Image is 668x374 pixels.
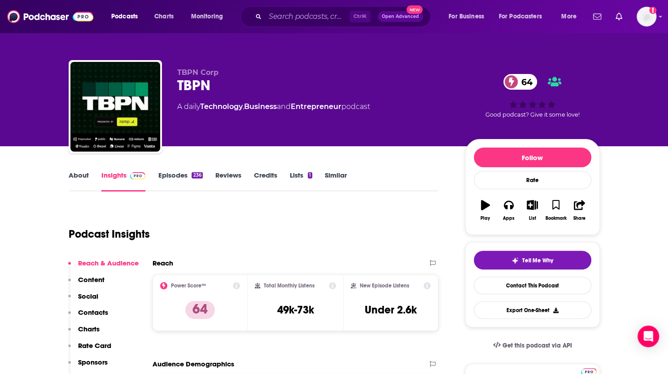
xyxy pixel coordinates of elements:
span: Tell Me Why [522,257,553,264]
a: Entrepreneur [291,102,341,111]
img: Podchaser Pro [130,172,146,179]
div: Rate [474,171,591,189]
button: tell me why sparkleTell Me Why [474,251,591,270]
p: Rate Card [78,341,111,350]
h1: Podcast Insights [69,227,150,241]
span: Good podcast? Give it some love! [485,111,580,118]
img: User Profile [637,7,656,26]
button: Share [568,194,591,226]
img: tell me why sparkle [511,257,519,264]
div: Play [480,216,490,221]
button: Play [474,194,497,226]
span: Logged in as WE_Broadcast [637,7,656,26]
svg: Add a profile image [649,7,656,14]
span: TBPN Corp [177,68,218,77]
div: List [529,216,536,221]
span: Ctrl K [349,11,371,22]
button: Social [68,292,98,309]
p: Social [78,292,98,300]
div: Apps [503,216,515,221]
h2: Total Monthly Listens [264,283,314,289]
button: Open AdvancedNew [378,11,423,22]
a: Technology [200,102,243,111]
span: Get this podcast via API [502,342,572,349]
div: Share [573,216,585,221]
p: Sponsors [78,358,108,366]
button: open menu [555,9,588,24]
span: Open Advanced [382,14,419,19]
a: Credits [254,171,277,191]
button: open menu [105,9,149,24]
a: Charts [148,9,179,24]
img: Podchaser - Follow, Share and Rate Podcasts [7,8,93,25]
a: InsightsPodchaser Pro [101,171,146,191]
span: Charts [154,10,174,23]
a: Episodes236 [158,171,202,191]
span: New [406,5,423,14]
p: 64 [185,301,215,319]
div: Search podcasts, credits, & more... [249,6,439,27]
button: open menu [493,9,555,24]
a: Lists1 [290,171,312,191]
div: Bookmark [545,216,566,221]
h2: Reach [153,259,173,267]
p: Contacts [78,308,108,317]
span: 64 [512,74,537,90]
p: Charts [78,325,100,333]
span: For Podcasters [499,10,542,23]
span: , [243,102,244,111]
button: Show profile menu [637,7,656,26]
p: Reach & Audience [78,259,139,267]
button: open menu [185,9,235,24]
a: About [69,171,89,191]
h3: 49k-73k [277,303,314,317]
button: Bookmark [544,194,568,226]
button: Charts [68,325,100,341]
button: Reach & Audience [68,259,139,275]
div: 1 [308,172,312,178]
span: Monitoring [191,10,223,23]
a: Similar [325,171,347,191]
button: Rate Card [68,341,111,358]
a: Business [244,102,277,111]
button: Export One-Sheet [474,301,591,319]
div: A daily podcast [177,101,370,112]
a: Contact This Podcast [474,277,591,294]
button: List [520,194,544,226]
button: Content [68,275,105,292]
input: Search podcasts, credits, & more... [265,9,349,24]
img: TBPN [70,62,160,152]
span: and [277,102,291,111]
a: 64 [503,74,537,90]
h3: Under 2.6k [365,303,417,317]
h2: Power Score™ [171,283,206,289]
span: Podcasts [111,10,138,23]
button: Apps [497,194,520,226]
button: open menu [442,9,495,24]
p: Content [78,275,105,284]
span: More [561,10,576,23]
div: Open Intercom Messenger [637,326,659,347]
a: Show notifications dropdown [589,9,605,24]
h2: New Episode Listens [360,283,409,289]
a: Reviews [215,171,241,191]
a: Get this podcast via API [486,335,579,357]
div: 64Good podcast? Give it some love! [465,68,600,124]
button: Follow [474,148,591,167]
span: For Business [449,10,484,23]
div: 236 [192,172,202,178]
h2: Audience Demographics [153,360,234,368]
a: Show notifications dropdown [612,9,626,24]
button: Contacts [68,308,108,325]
